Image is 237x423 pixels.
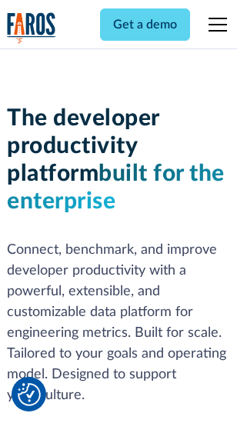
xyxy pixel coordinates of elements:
[7,12,56,44] a: home
[7,105,230,215] h1: The developer productivity platform
[199,6,230,43] div: menu
[100,8,190,41] a: Get a demo
[7,162,225,213] span: built for the enterprise
[7,12,56,44] img: Logo of the analytics and reporting company Faros.
[7,240,230,406] p: Connect, benchmark, and improve developer productivity with a powerful, extensible, and customiza...
[18,383,41,406] img: Revisit consent button
[18,383,41,406] button: Cookie Settings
